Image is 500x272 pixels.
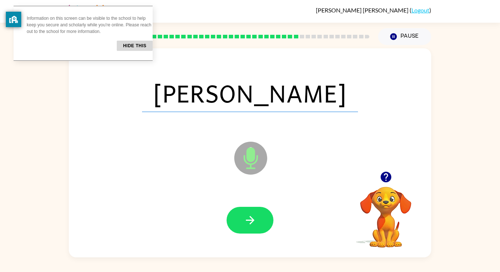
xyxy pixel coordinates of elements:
[69,3,109,19] img: Literably
[349,175,422,249] video: Your browser must support playing .mp4 files to use Literably. Please try using another browser.
[378,28,431,45] button: Pause
[27,15,153,35] p: Information on this screen can be visible to the school to help keep you secure and scholarly whi...
[117,41,153,51] button: Hide this
[316,7,431,14] div: ( )
[316,7,410,14] span: [PERSON_NAME] [PERSON_NAME]
[6,12,21,27] button: privacy banner
[142,74,358,112] span: [PERSON_NAME]
[411,7,429,14] a: Logout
